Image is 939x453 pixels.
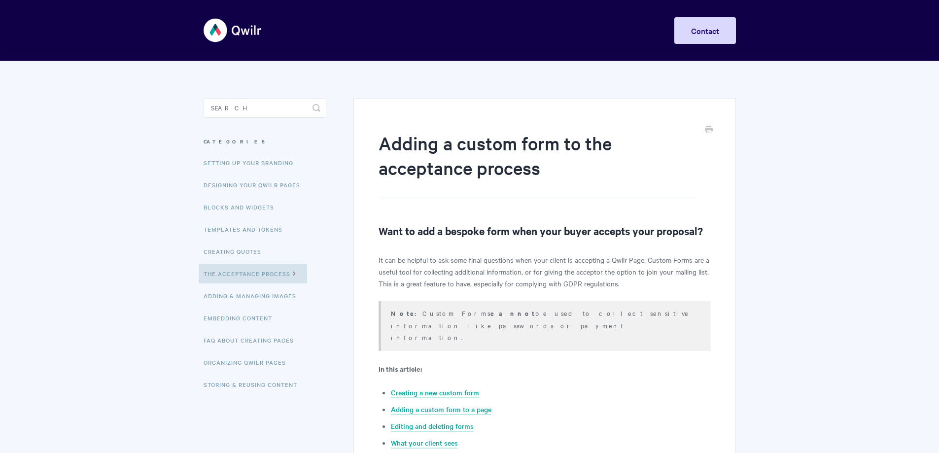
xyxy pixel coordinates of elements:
[391,404,491,415] a: Adding a custom form to a page
[490,309,535,318] strong: cannot
[379,254,710,289] p: It can be helpful to ask some final questions when your client is accepting a Qwilr Page. Custom ...
[204,375,305,394] a: Storing & Reusing Content
[204,133,326,150] h3: Categories
[705,125,713,136] a: Print this Article
[391,387,479,398] a: Creating a new custom form
[204,153,301,173] a: Setting up your Branding
[204,330,301,350] a: FAQ About Creating Pages
[204,308,279,328] a: Embedding Content
[391,307,698,343] p: Custom Forms be used to collect sensitive information like passwords or payment information.
[674,17,736,44] a: Contact
[204,197,281,217] a: Blocks and Widgets
[204,242,269,261] a: Creating Quotes
[391,421,474,432] a: Editing and deleting forms
[204,98,326,118] input: Search
[391,438,458,449] a: What your client sees
[204,352,293,372] a: Organizing Qwilr Pages
[204,219,290,239] a: Templates and Tokens
[379,363,422,374] strong: In this article:
[204,175,308,195] a: Designing Your Qwilr Pages
[379,223,710,239] h2: Want to add a bespoke form when your buyer accepts your proposal?
[199,264,307,283] a: The Acceptance Process
[204,12,262,49] img: Qwilr Help Center
[379,131,696,198] h1: Adding a custom form to the acceptance process
[391,309,422,318] strong: Note:
[204,286,304,306] a: Adding & Managing Images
